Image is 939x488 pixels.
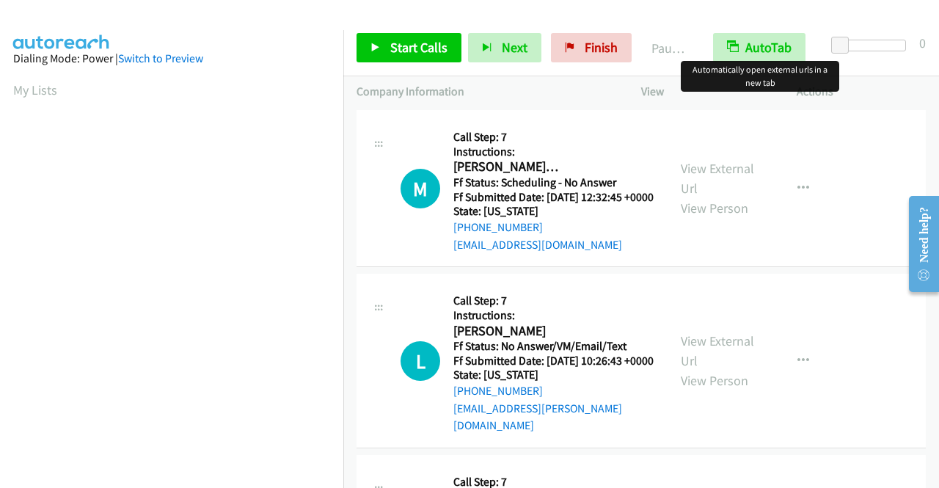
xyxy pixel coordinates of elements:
p: Paused [651,38,687,58]
a: View External Url [681,332,754,369]
p: Company Information [357,83,615,101]
h5: Instructions: [453,308,654,323]
h5: Ff Status: Scheduling - No Answer [453,175,654,190]
h5: Ff Status: No Answer/VM/Email/Text [453,339,654,354]
button: Next [468,33,541,62]
span: Start Calls [390,39,447,56]
a: View Person [681,372,748,389]
div: The call is yet to be attempted [401,341,440,381]
h5: Call Step: 7 [453,130,654,145]
a: [EMAIL_ADDRESS][PERSON_NAME][DOMAIN_NAME] [453,401,622,433]
h5: State: [US_STATE] [453,204,654,219]
h5: Instructions: [453,145,654,159]
button: AutoTab [713,33,805,62]
a: Finish [551,33,632,62]
a: Start Calls [357,33,461,62]
h2: [PERSON_NAME] [453,323,561,340]
p: View [641,83,770,101]
a: [PHONE_NUMBER] [453,384,543,398]
iframe: Resource Center [897,186,939,302]
div: Automatically open external urls in a new tab [681,61,839,92]
a: [EMAIL_ADDRESS][DOMAIN_NAME] [453,238,622,252]
div: Delay between calls (in seconds) [838,40,906,51]
h1: L [401,341,440,381]
h5: State: [US_STATE] [453,368,654,382]
a: [PHONE_NUMBER] [453,220,543,234]
h1: M [401,169,440,208]
h5: Call Step: 7 [453,294,654,308]
h2: [PERSON_NAME] Falcon [453,159,561,175]
div: 0 [919,33,926,53]
a: View External Url [681,160,754,197]
span: Next [502,39,527,56]
div: Dialing Mode: Power | [13,50,330,68]
div: The call is yet to be attempted [401,169,440,208]
span: Finish [585,39,618,56]
h5: Ff Submitted Date: [DATE] 10:26:43 +0000 [453,354,654,368]
a: Switch to Preview [118,51,203,65]
a: View Person [681,200,748,216]
h5: Ff Submitted Date: [DATE] 12:32:45 +0000 [453,190,654,205]
p: Actions [797,83,926,101]
a: My Lists [13,81,57,98]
